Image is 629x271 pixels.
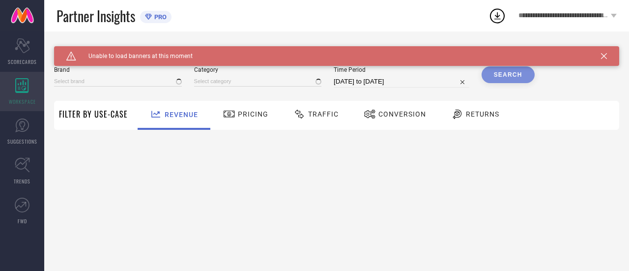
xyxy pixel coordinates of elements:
span: Category [194,66,322,73]
span: Returns [466,110,499,118]
span: Partner Insights [57,6,135,26]
input: Select category [194,76,322,87]
span: Filter By Use-Case [59,108,128,120]
span: Revenue [165,111,198,119]
span: Unable to load banners at this moment [76,53,193,60]
span: WORKSPACE [9,98,36,105]
span: Brand [54,66,182,73]
span: SYSTEM WORKSPACE [54,46,122,54]
input: Select brand [54,76,182,87]
span: SCORECARDS [8,58,37,65]
span: Traffic [308,110,339,118]
span: TRENDS [14,178,30,185]
span: Conversion [378,110,426,118]
span: FWD [18,217,27,225]
div: Open download list [488,7,506,25]
span: SUGGESTIONS [7,138,37,145]
span: Pricing [238,110,268,118]
input: Select time period [334,76,469,88]
span: Time Period [334,66,469,73]
span: PRO [152,13,167,21]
